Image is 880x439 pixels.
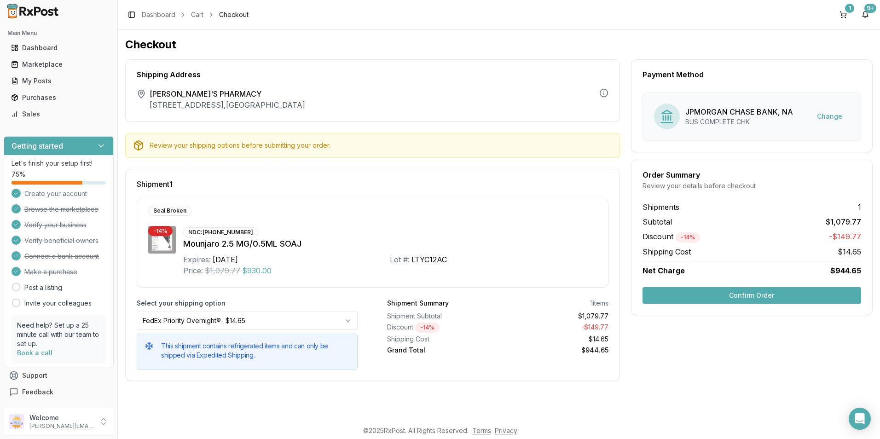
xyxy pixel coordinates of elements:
[501,335,608,344] div: $14.65
[24,220,87,230] span: Verify your business
[137,299,358,308] label: Select your shipping option
[7,106,110,122] a: Sales
[685,106,793,117] div: JPMORGAN CHASE BANK, NA
[191,10,203,19] a: Cart
[24,283,62,292] a: Post a listing
[24,236,98,245] span: Verify beneficial owners
[501,323,608,333] div: - $149.77
[9,414,24,429] img: User avatar
[148,206,191,216] div: Seal Broken
[17,321,100,348] p: Need help? Set up a 25 minute call with our team to set up.
[17,349,52,357] a: Book a call
[183,265,203,276] div: Price:
[205,265,240,276] span: $1,079.77
[142,10,175,19] a: Dashboard
[643,287,861,304] button: Confirm Order
[183,227,258,237] div: NDC: [PHONE_NUMBER]
[387,312,494,321] div: Shipment Subtotal
[4,40,114,55] button: Dashboard
[24,267,77,277] span: Make a purchase
[11,60,106,69] div: Marketplace
[838,246,861,257] span: $14.65
[4,57,114,72] button: Marketplace
[242,265,272,276] span: $930.00
[830,265,861,276] span: $944.65
[685,117,793,127] div: BUS COMPLETE CHK
[12,159,106,168] p: Let's finish your setup first!
[12,170,25,179] span: 75 %
[213,254,238,265] div: [DATE]
[4,90,114,105] button: Purchases
[142,10,249,19] nav: breadcrumb
[4,74,114,88] button: My Posts
[161,341,350,360] h5: This shipment contains refrigerated items and can only be shipped via Expedited Shipping.
[643,202,679,213] span: Shipments
[125,37,873,52] h1: Checkout
[849,408,871,430] div: Open Intercom Messenger
[472,427,491,434] a: Terms
[4,367,114,384] button: Support
[643,71,861,78] div: Payment Method
[29,413,93,422] p: Welcome
[29,422,93,430] p: [PERSON_NAME][EMAIL_ADDRESS][DOMAIN_NAME]
[7,40,110,56] a: Dashboard
[4,384,114,400] button: Feedback
[7,89,110,106] a: Purchases
[643,232,700,241] span: Discount
[411,254,447,265] div: LTYC12AC
[643,171,861,179] div: Order Summary
[11,43,106,52] div: Dashboard
[11,93,106,102] div: Purchases
[7,29,110,37] h2: Main Menu
[501,312,608,321] div: $1,079.77
[501,346,608,355] div: $944.65
[676,232,700,243] div: - 14 %
[7,56,110,73] a: Marketplace
[4,4,63,18] img: RxPost Logo
[829,231,861,243] span: -$149.77
[495,427,517,434] a: Privacy
[148,226,176,254] img: Mounjaro 2.5 MG/0.5ML SOAJ
[137,71,608,78] div: Shipping Address
[858,202,861,213] span: 1
[810,108,850,125] button: Change
[183,254,211,265] div: Expires:
[137,180,173,188] span: Shipment 1
[643,266,685,275] span: Net Charge
[22,387,53,397] span: Feedback
[150,141,612,150] div: Review your shipping options before submitting your order.
[836,7,851,22] button: 1
[643,216,672,227] span: Subtotal
[591,299,608,308] div: 1 items
[12,140,63,151] h3: Getting started
[390,254,410,265] div: Lot #:
[24,189,87,198] span: Create your account
[183,237,597,250] div: Mounjaro 2.5 MG/0.5ML SOAJ
[643,181,861,191] div: Review your details before checkout
[415,323,440,333] div: - 14 %
[643,246,691,257] span: Shipping Cost
[387,335,494,344] div: Shipping Cost
[845,4,854,13] div: 1
[24,299,92,308] a: Invite your colleagues
[150,88,305,99] span: [PERSON_NAME]'S PHARMACY
[7,73,110,89] a: My Posts
[24,205,98,214] span: Browse the marketplace
[219,10,249,19] span: Checkout
[11,76,106,86] div: My Posts
[387,346,494,355] div: Grand Total
[4,107,114,121] button: Sales
[150,99,305,110] p: [STREET_ADDRESS] , [GEOGRAPHIC_DATA]
[387,323,494,333] div: Discount
[148,226,173,236] div: - 14 %
[864,4,876,13] div: 9+
[826,216,861,227] span: $1,079.77
[24,252,99,261] span: Connect a bank account
[387,299,449,308] div: Shipment Summary
[11,110,106,119] div: Sales
[858,7,873,22] button: 9+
